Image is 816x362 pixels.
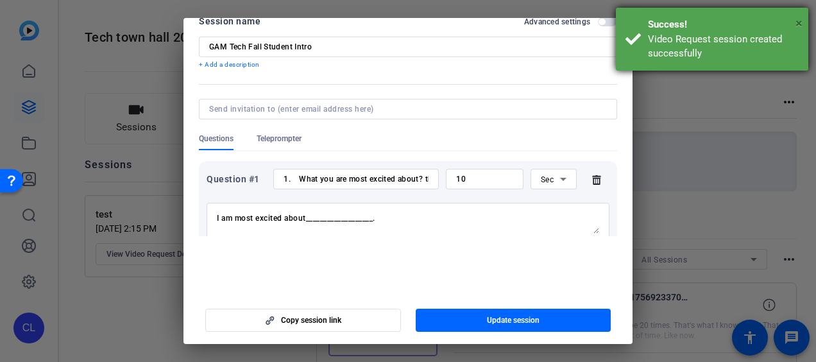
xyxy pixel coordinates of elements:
p: + Add a description [199,60,617,70]
button: Close [795,13,803,33]
input: Time [456,174,513,184]
button: Copy session link [205,309,401,332]
button: Update session [416,309,611,332]
input: Enter your question here [284,174,429,184]
span: × [795,15,803,31]
span: Update session [487,315,540,325]
input: Send invitation to (enter email address here) [209,104,602,114]
div: Success! [648,17,799,32]
input: Enter Session Name [209,42,607,52]
span: Questions [199,134,234,144]
h2: Advanced settings [524,17,590,27]
div: Video Request session created successfully [648,32,799,61]
span: Teleprompter [257,134,302,144]
span: Sec [541,175,554,184]
span: Copy session link [281,315,341,325]
div: Question #1 [207,171,266,187]
div: Session name [199,13,260,29]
